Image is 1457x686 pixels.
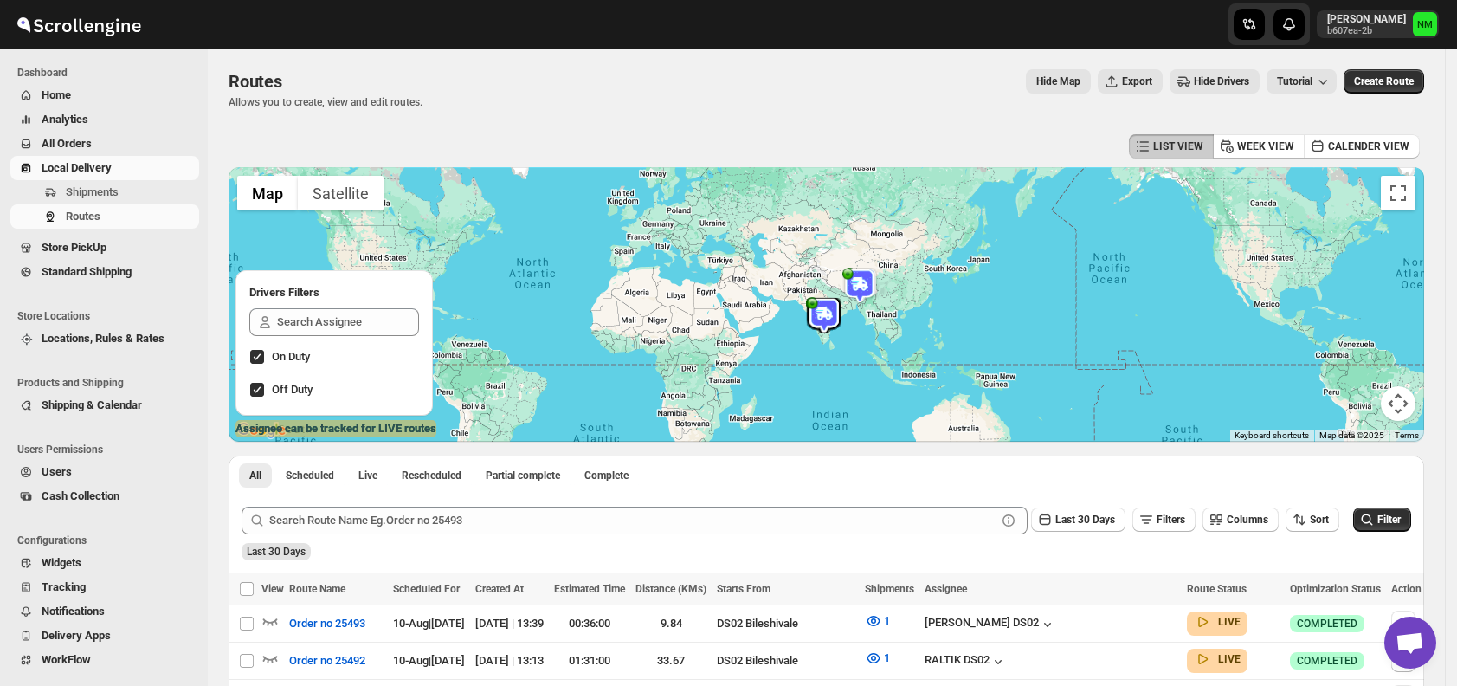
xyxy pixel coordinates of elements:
button: User menu [1317,10,1439,38]
button: 1 [854,607,900,635]
span: 1 [884,614,890,627]
span: Tracking [42,580,86,593]
button: Cash Collection [10,484,199,508]
button: Map camera controls [1381,386,1415,421]
span: Map data ©2025 [1319,430,1384,440]
button: Shipments [10,180,199,204]
span: Filter [1377,514,1401,526]
span: Tutorial [1277,75,1312,87]
span: Shipments [865,583,914,595]
button: Export [1098,69,1163,94]
button: Order no 25492 [279,647,376,675]
span: Analytics [42,113,88,126]
span: WorkFlow [42,653,91,666]
div: DS02 Bileshivale [717,652,854,670]
button: Toggle fullscreen view [1381,176,1415,210]
button: LIST VIEW [1129,134,1214,159]
button: Tracking [10,575,199,599]
div: 00:36:00 [554,615,625,632]
span: Scheduled [286,469,334,482]
span: Complete [584,469,629,482]
img: Google [233,419,290,442]
button: All Orders [10,132,199,156]
span: Dashboard [17,66,199,80]
div: 01:31:00 [554,652,625,670]
span: Hide Drivers [1194,74,1249,88]
p: b607ea-2b [1327,26,1406,36]
button: [PERSON_NAME] DS02 [925,616,1056,633]
span: 10-Aug | [DATE] [393,654,465,667]
span: COMPLETED [1297,617,1357,631]
div: [DATE] | 13:13 [475,652,544,670]
span: Home [42,88,71,101]
span: Users Permissions [17,443,199,456]
span: Optimization Status [1290,583,1381,595]
button: Create Route [1344,69,1424,94]
span: Standard Shipping [42,265,132,278]
span: Columns [1227,514,1268,526]
button: Hide Drivers [1170,69,1260,94]
span: Last 30 Days [247,546,306,558]
button: Show street map [237,176,298,210]
p: Allows you to create, view and edit routes. [229,95,422,109]
button: Tutorial [1267,69,1337,94]
button: Users [10,460,199,484]
span: Cash Collection [42,489,119,502]
button: Widgets [10,551,199,575]
input: Search Assignee [277,308,419,336]
span: Hide Map [1036,74,1080,88]
a: Terms [1395,430,1419,440]
span: WEEK VIEW [1237,139,1294,153]
span: All Orders [42,137,92,150]
span: Route Status [1187,583,1247,595]
p: [PERSON_NAME] [1327,12,1406,26]
button: 1 [854,644,900,672]
span: Action [1391,583,1422,595]
button: Keyboard shortcuts [1235,430,1309,442]
button: Filters [1132,508,1196,532]
button: WEEK VIEW [1213,134,1305,159]
span: Scheduled For [393,583,460,595]
span: Order no 25493 [289,615,365,632]
span: Narjit Magar [1413,12,1437,36]
span: Products and Shipping [17,376,199,390]
button: Columns [1202,508,1279,532]
button: Home [10,83,199,107]
button: WorkFlow [10,648,199,672]
span: Last 30 Days [1055,514,1115,526]
img: ScrollEngine [14,3,144,46]
span: Routes [66,210,100,223]
span: Filters [1157,514,1185,526]
button: LIVE [1194,650,1241,668]
h2: Drivers Filters [249,284,419,301]
span: Shipments [66,185,119,198]
button: Order no 25493 [279,610,376,637]
span: Users [42,465,72,478]
button: RALTIK DS02 [925,653,1007,670]
span: Shipping & Calendar [42,398,142,411]
span: Partial complete [486,469,560,482]
span: All [249,469,261,482]
b: LIVE [1218,653,1241,665]
span: Locations, Rules & Rates [42,332,164,345]
label: Assignee can be tracked for LIVE routes [235,420,436,437]
text: NM [1417,19,1433,30]
button: Notifications [10,599,199,624]
a: Open chat [1384,617,1436,669]
div: DS02 Bileshivale [717,615,854,632]
span: Store PickUp [42,241,106,254]
span: Off Duty [272,383,313,396]
span: Sort [1310,514,1329,526]
button: Delivery Apps [10,624,199,648]
button: Shipping & Calendar [10,393,199,417]
button: LIVE [1194,613,1241,631]
span: Configurations [17,534,199,547]
span: Distance (KMs) [635,583,706,595]
span: On Duty [272,350,310,363]
span: 10-Aug | [DATE] [393,617,465,630]
span: Live [358,469,377,482]
input: Search Route Name Eg.Order no 25493 [269,507,996,534]
button: CALENDER VIEW [1304,134,1420,159]
div: 33.67 [635,652,706,670]
button: Map action label [1026,69,1091,94]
